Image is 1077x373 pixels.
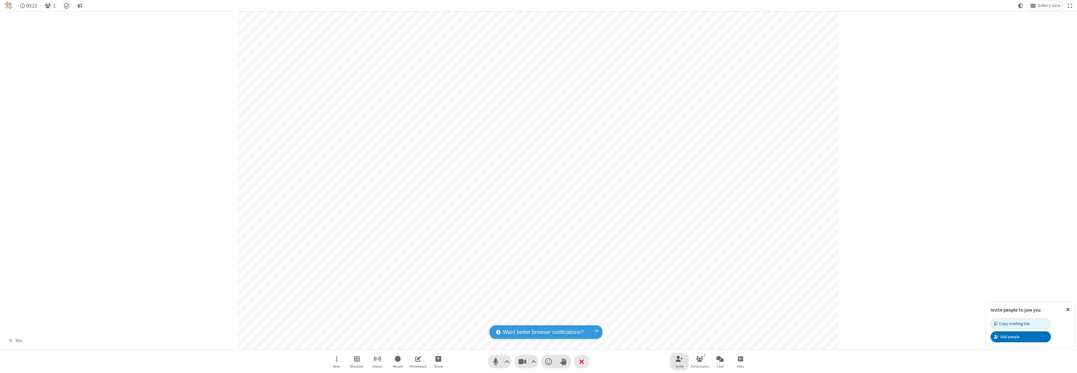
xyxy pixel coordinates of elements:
[994,321,1030,327] div: Copy meeting link
[372,365,383,368] span: Stream
[1028,1,1063,10] button: Change layout
[541,355,556,368] button: Send a reaction
[991,331,1051,342] button: Add people
[350,365,363,368] span: Breakout
[991,319,1051,329] button: Copy meeting link
[26,3,37,9] span: 00:23
[717,365,724,368] span: Chat
[409,353,427,370] button: Open shared whiteboard
[488,355,511,368] button: Mute (⌘+Shift+A)
[410,365,426,368] span: Whiteboard
[691,365,709,368] span: Participants
[690,353,709,370] button: Open participant list
[1016,1,1026,10] button: Using system theme
[503,328,584,336] span: Want better browser notifications?
[429,353,448,370] button: Start sharing
[1038,3,1060,8] span: Gallery view
[388,353,407,370] button: Start recording
[529,355,538,368] button: Video setting
[13,337,24,344] div: You
[348,353,366,370] button: Manage Breakout Rooms
[514,355,538,368] button: Stop video (⌘+Shift+V)
[393,365,403,368] span: Record
[53,3,56,9] span: 1
[327,353,346,370] button: Open menu
[368,353,387,370] button: Start streaming
[670,353,689,370] button: Invite participants (⌘+Shift+I)
[737,365,744,368] span: Polls
[18,1,40,10] div: Timer
[731,353,750,370] button: Open poll
[556,355,571,368] button: Raise hand
[434,365,443,368] span: Share
[42,1,58,10] button: Open participant list
[61,1,73,10] div: Meeting details Encryption enabled
[1065,1,1075,10] button: Fullscreen
[1061,302,1074,317] button: Close popover
[991,307,1041,313] label: Invite people to join you
[711,353,729,370] button: Open chat
[675,365,683,368] span: Invite
[5,2,13,9] img: QA Selenium DO NOT DELETE OR CHANGE
[75,1,85,10] button: Conversation
[574,355,589,368] button: End or leave meeting
[503,355,511,368] button: Audio settings
[702,352,708,358] div: 1
[333,365,340,368] span: More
